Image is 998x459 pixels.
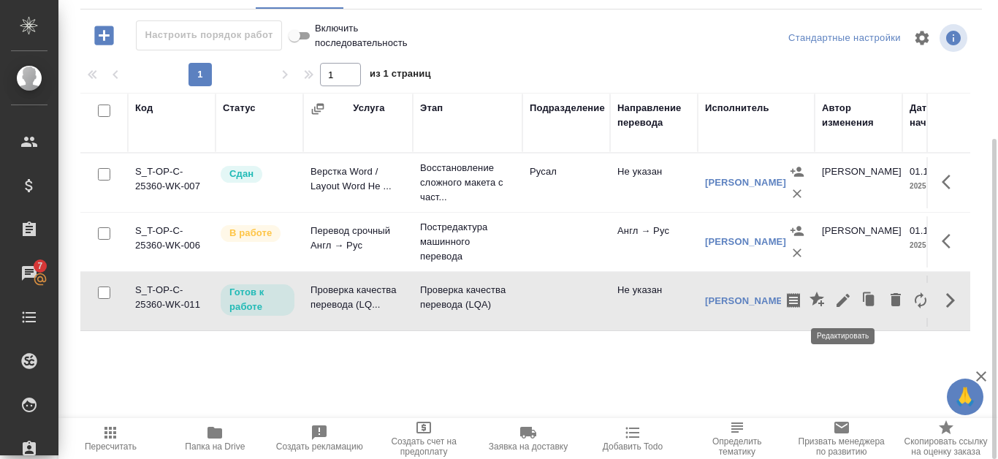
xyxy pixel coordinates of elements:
[786,220,808,242] button: Назначить
[856,283,883,318] button: Клонировать
[372,418,476,459] button: Создать счет на предоплату
[705,101,769,115] div: Исполнитель
[610,276,698,327] td: Не указан
[933,224,968,259] button: Здесь прячутся важные кнопки
[420,283,515,312] p: Проверка качества перевода (LQA)
[705,236,786,247] a: [PERSON_NAME]
[128,157,216,208] td: S_T-OP-C-25360-WK-007
[522,157,610,208] td: Русал
[219,164,296,184] div: Менеджер проверил работу исполнителя, передает ее на следующий этап
[353,101,384,115] div: Услуга
[904,20,940,56] span: Настроить таблицу
[933,283,968,318] button: Скрыть кнопки
[910,179,968,194] p: 2025
[815,216,902,268] td: [PERSON_NAME]
[815,276,902,327] td: [PERSON_NAME]
[910,166,937,177] p: 01.10,
[894,418,998,459] button: Скопировать ссылку на оценку заказа
[4,255,55,292] a: 7
[798,436,885,457] span: Призвать менеджера по развитию
[420,101,443,115] div: Этап
[370,65,431,86] span: из 1 страниц
[883,283,908,318] button: Удалить
[311,102,325,116] button: Сгруппировать
[580,418,685,459] button: Добавить Todo
[128,216,216,268] td: S_T-OP-C-25360-WK-006
[28,259,51,273] span: 7
[489,441,568,452] span: Заявка на доставку
[786,161,808,183] button: Назначить
[530,101,605,115] div: Подразделение
[940,24,970,52] span: Посмотреть информацию
[135,101,153,115] div: Код
[229,226,272,240] p: В работе
[84,20,124,50] button: Добавить работу
[806,283,831,318] button: Добавить оценку
[902,436,989,457] span: Скопировать ссылку на оценку заказа
[381,436,468,457] span: Создать счет на предоплату
[781,283,806,318] button: Скопировать мини-бриф
[219,224,296,243] div: Исполнитель выполняет работу
[705,177,786,188] a: [PERSON_NAME]
[693,436,780,457] span: Определить тематику
[908,283,933,318] button: Заменить
[603,441,663,452] span: Добавить Todo
[815,157,902,208] td: [PERSON_NAME]
[315,21,408,50] span: Включить последовательность
[947,379,983,415] button: 🙏
[219,283,296,317] div: Исполнитель может приступить к работе
[276,441,363,452] span: Создать рекламацию
[785,27,904,50] div: split button
[163,418,267,459] button: Папка на Drive
[685,418,789,459] button: Определить тематику
[303,216,413,268] td: Перевод срочный Англ → Рус
[786,183,808,205] button: Удалить
[705,295,786,306] a: [PERSON_NAME]
[58,418,163,459] button: Пересчитать
[789,418,894,459] button: Призвать менеджера по развитию
[610,157,698,208] td: Не указан
[229,285,286,314] p: Готов к работе
[303,276,413,327] td: Проверка качества перевода (LQ...
[910,225,937,236] p: 01.10,
[786,242,808,264] button: Удалить
[786,279,808,301] button: Назначить
[420,161,515,205] p: Восстановление сложного макета с част...
[420,220,515,264] p: Постредактура машинного перевода
[185,441,245,452] span: Папка на Drive
[910,238,968,253] p: 2025
[267,418,372,459] button: Создать рекламацию
[476,418,581,459] button: Заявка на доставку
[953,382,978,412] span: 🙏
[610,216,698,268] td: Англ → Рус
[910,101,968,130] div: Дата начала
[128,276,216,327] td: S_T-OP-C-25360-WK-011
[933,164,968,200] button: Здесь прячутся важные кнопки
[617,101,690,130] div: Направление перевода
[822,101,895,130] div: Автор изменения
[303,157,413,208] td: Верстка Word / Layout Word Не ...
[85,441,137,452] span: Пересчитать
[223,101,256,115] div: Статус
[229,167,254,181] p: Сдан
